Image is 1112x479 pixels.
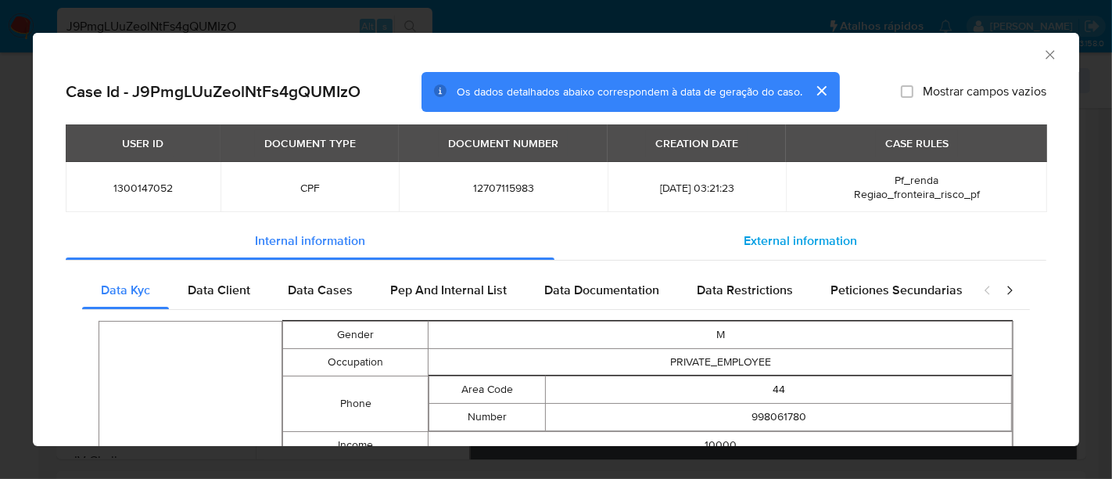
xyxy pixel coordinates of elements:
[84,181,202,195] span: 1300147052
[876,130,958,157] div: CASE RULES
[646,130,748,157] div: CREATION DATE
[418,181,589,195] span: 12707115983
[830,281,963,299] span: Peticiones Secundarias
[282,321,429,348] td: Gender
[429,348,1013,376] td: PRIVATE_EMPLOYEE
[429,431,1013,459] td: 10000
[854,186,980,202] span: Regiao_fronteira_risco_pf
[546,376,1012,403] td: 44
[33,33,1079,446] div: closure-recommendation-modal
[255,232,365,250] span: Internal information
[282,348,429,376] td: Occupation
[239,181,380,195] span: CPF
[282,376,429,431] td: Phone
[439,130,568,157] div: DOCUMENT NUMBER
[113,130,174,157] div: USER ID
[66,222,1046,260] div: Detailed info
[255,130,365,157] div: DOCUMENT TYPE
[923,84,1046,99] span: Mostrar campos vazios
[82,272,967,309] div: Detailed internal info
[429,321,1013,348] td: M
[429,403,546,430] td: Number
[390,281,507,299] span: Pep And Internal List
[101,281,150,299] span: Data Kyc
[744,232,857,250] span: External information
[1042,47,1056,61] button: Fechar a janela
[802,72,840,110] button: cerrar
[188,281,250,299] span: Data Client
[546,403,1012,430] td: 998061780
[544,281,659,299] span: Data Documentation
[457,84,802,99] span: Os dados detalhados abaixo correspondem à data de geração do caso.
[288,281,353,299] span: Data Cases
[697,281,793,299] span: Data Restrictions
[626,181,767,195] span: [DATE] 03:21:23
[282,431,429,459] td: Income
[66,81,361,102] h2: Case Id - J9PmgLUuZeolNtFs4gQUMIzO
[895,172,938,188] span: Pf_renda
[429,376,546,403] td: Area Code
[901,85,913,98] input: Mostrar campos vazios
